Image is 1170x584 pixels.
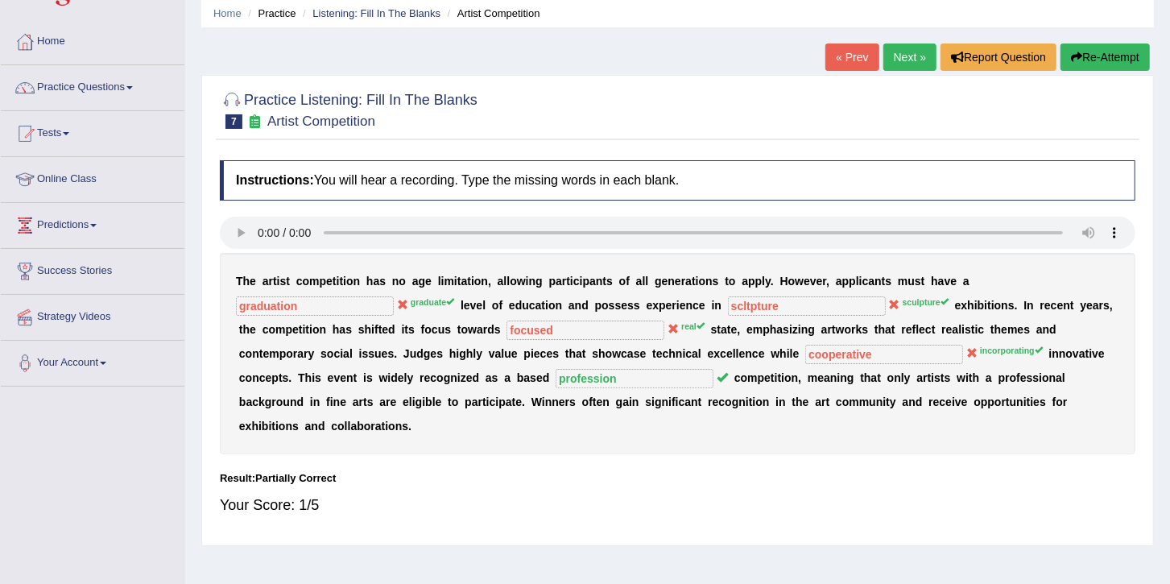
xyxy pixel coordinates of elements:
b: s [862,323,868,336]
b: l [482,299,486,312]
b: i [580,275,583,288]
b: i [798,323,801,336]
b: f [421,323,425,336]
b: f [626,275,630,288]
b: s [408,323,415,336]
b: t [378,323,382,336]
b: c [692,299,699,312]
b: a [556,275,562,288]
b: i [676,299,680,312]
b: m [309,275,319,288]
b: r [902,323,906,336]
b: r [851,323,855,336]
small: Exam occurring question [246,114,263,130]
b: a [568,299,575,312]
b: a [742,275,748,288]
b: l [762,275,765,288]
b: r [1040,299,1044,312]
b: x [652,299,659,312]
b: n [874,275,882,288]
b: o [399,275,406,288]
b: t [404,323,408,336]
b: a [1036,323,1043,336]
b: w [795,275,804,288]
b: n [392,275,399,288]
input: blank [506,321,664,340]
b: l [461,299,464,312]
b: e [621,299,627,312]
b: s [713,275,719,288]
b: s [615,299,622,312]
b: o [845,323,852,336]
b: a [589,275,596,288]
b: p [286,323,293,336]
small: Artist Competition [267,114,375,129]
b: s [444,323,451,336]
b: e [699,299,705,312]
b: s [1008,299,1015,312]
b: h [243,275,250,288]
b: t [990,323,994,336]
a: « Prev [825,43,879,71]
a: Success Stories [1,249,184,289]
sup: incorporating [980,346,1043,355]
b: n [1043,323,1050,336]
h2: Practice Listening: Fill In The Blanks [220,89,478,129]
a: Your Account [1,341,184,381]
b: i [454,275,457,288]
b: t [717,323,721,336]
b: o [602,299,609,312]
b: Instructions: [236,173,314,187]
b: c [978,323,985,336]
b: s [627,299,634,312]
b: t [725,275,729,288]
b: e [1086,299,1093,312]
b: u [908,275,916,288]
b: c [239,347,246,360]
b: a [963,275,969,288]
b: c [925,323,932,336]
b: n [1027,299,1034,312]
b: t [239,323,243,336]
a: Home [213,7,242,19]
b: s [965,323,971,336]
b: m [898,275,907,288]
b: r [941,323,945,336]
button: Report Question [941,43,1056,71]
b: r [1099,299,1103,312]
b: o [619,275,626,288]
b: r [562,275,566,288]
b: i [471,275,474,288]
a: Practice Questions [1,65,184,106]
input: blank [728,296,886,316]
b: s [783,323,789,336]
b: e [382,323,388,336]
b: e [292,323,299,336]
b: l [438,275,441,288]
b: t [921,275,925,288]
b: n [252,347,259,360]
b: e [425,275,432,288]
b: t [542,299,546,312]
b: . [1015,299,1018,312]
b: i [402,323,405,336]
b: h [243,323,250,336]
b: e [680,299,686,312]
a: Online Class [1,157,184,197]
a: Strategy Videos [1,295,184,335]
b: a [953,323,959,336]
b: z [792,323,798,336]
b: e [675,275,681,288]
a: Tests [1,111,184,151]
b: a [685,275,692,288]
b: . [771,275,774,288]
b: o [994,299,1002,312]
b: d [1049,323,1056,336]
b: o [424,323,432,336]
span: 7 [225,114,242,129]
b: a [821,323,828,336]
b: p [763,323,770,336]
b: t [1070,299,1074,312]
b: e [946,323,953,336]
b: o [269,323,276,336]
